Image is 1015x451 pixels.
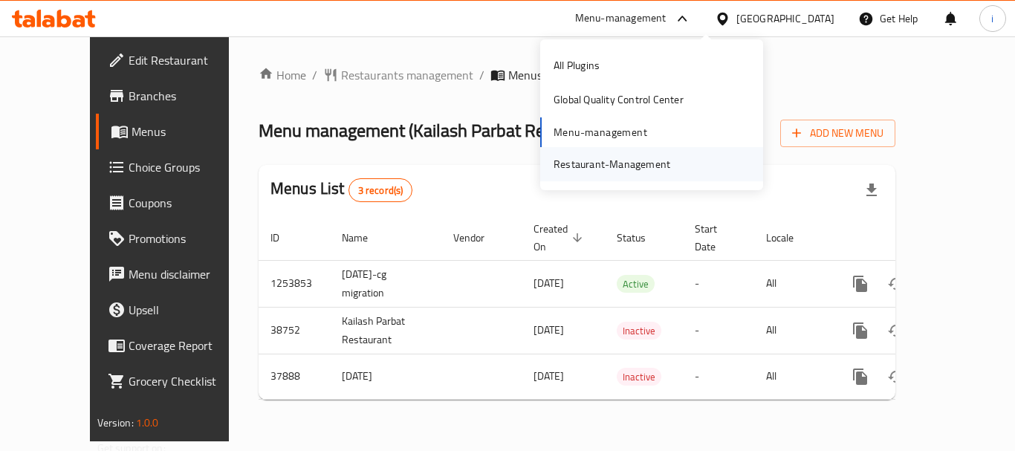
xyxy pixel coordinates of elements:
td: [DATE] [330,354,441,399]
td: 38752 [259,307,330,354]
span: i [991,10,993,27]
button: more [843,266,878,302]
span: Add New Menu [792,124,883,143]
table: enhanced table [259,215,997,400]
a: Edit Restaurant [96,42,259,78]
td: 37888 [259,354,330,399]
a: Restaurants management [323,66,473,84]
td: 1253853 [259,260,330,307]
span: Locale [766,229,813,247]
a: Grocery Checklist [96,363,259,399]
li: / [312,66,317,84]
a: Menus [96,114,259,149]
a: Promotions [96,221,259,256]
span: Menus [508,66,542,84]
span: Menu disclaimer [129,265,247,283]
span: Start Date [695,220,736,256]
td: [DATE]-cg migration [330,260,441,307]
button: Change Status [878,266,914,302]
span: Active [617,276,655,293]
th: Actions [831,215,997,261]
span: [DATE] [534,366,564,386]
a: Upsell [96,292,259,328]
span: Upsell [129,301,247,319]
td: All [754,260,831,307]
span: Status [617,229,665,247]
td: - [683,260,754,307]
div: Inactive [617,368,661,386]
span: Menus [132,123,247,140]
a: Choice Groups [96,149,259,185]
span: Restaurants management [341,66,473,84]
td: - [683,354,754,399]
a: Coverage Report [96,328,259,363]
td: - [683,307,754,354]
li: / [479,66,484,84]
td: Kailash Parbat Restaurant [330,307,441,354]
span: Promotions [129,230,247,247]
div: Global Quality Control Center [554,91,684,108]
span: 1.0.0 [136,413,159,432]
span: Coverage Report [129,337,247,354]
button: Add New Menu [780,120,895,147]
a: Coupons [96,185,259,221]
span: [DATE] [534,320,564,340]
div: All Plugins [554,57,600,74]
button: more [843,313,878,348]
span: Grocery Checklist [129,372,247,390]
span: Inactive [617,322,661,340]
span: Version: [97,413,134,432]
div: Restaurant-Management [554,156,670,172]
span: Coupons [129,194,247,212]
span: Edit Restaurant [129,51,247,69]
span: Vendor [453,229,504,247]
span: [DATE] [534,273,564,293]
div: Menu-management [575,10,667,27]
div: Inactive [617,322,661,340]
div: Export file [854,172,889,208]
button: more [843,359,878,395]
td: All [754,354,831,399]
button: Change Status [878,359,914,395]
div: Total records count [348,178,413,202]
span: Choice Groups [129,158,247,176]
span: Menu management ( Kailash Parbat Restaurant ) [259,114,612,147]
span: ID [270,229,299,247]
span: Inactive [617,369,661,386]
a: Branches [96,78,259,114]
a: Home [259,66,306,84]
span: 3 record(s) [349,184,412,198]
span: Created On [534,220,587,256]
div: [GEOGRAPHIC_DATA] [736,10,834,27]
h2: Menus List [270,178,412,202]
span: Name [342,229,387,247]
a: Menu disclaimer [96,256,259,292]
td: All [754,307,831,354]
span: Branches [129,87,247,105]
button: Change Status [878,313,914,348]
